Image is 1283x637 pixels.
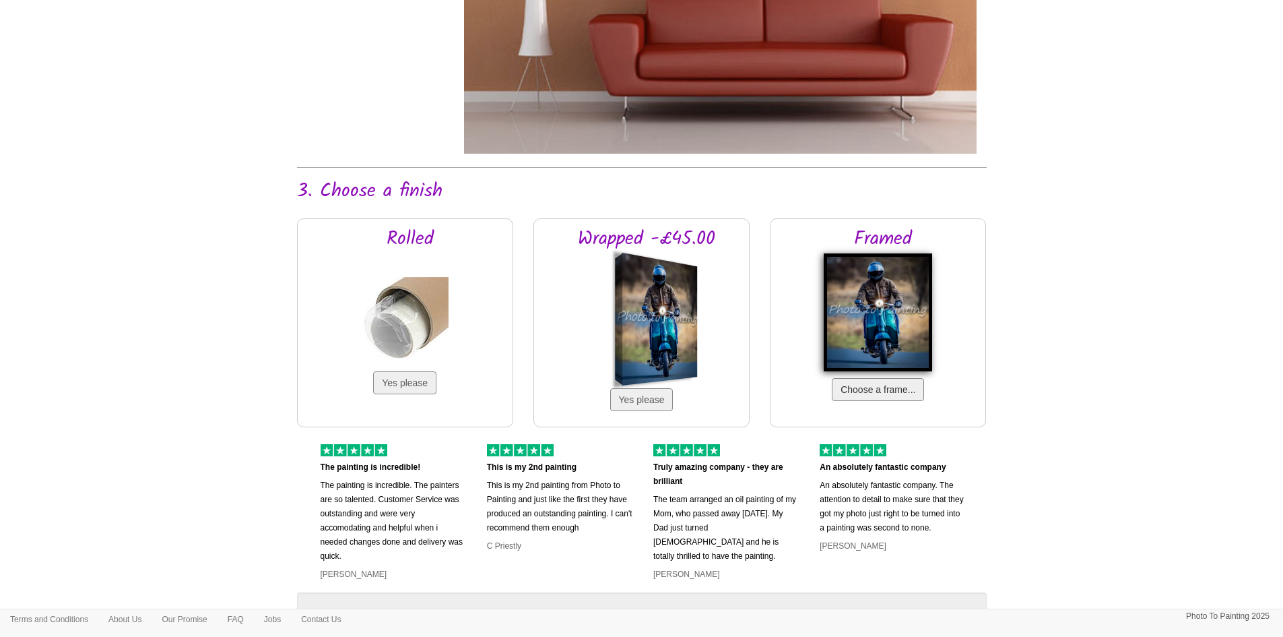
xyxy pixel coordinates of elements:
a: Contact Us [291,609,351,630]
a: Our Promise [152,609,217,630]
p: Truly amazing company - they are brilliant [653,460,799,489]
button: Yes please [610,388,673,411]
img: 5 of out 5 stars [321,444,387,456]
p: C Priestly [487,539,633,553]
label: Total Price: [880,606,973,626]
img: 5 of out 5 stars [487,444,554,456]
a: Jobs [254,609,291,630]
a: About Us [98,609,152,630]
p: [PERSON_NAME] [653,568,799,582]
img: Framed [824,253,932,371]
button: Choose a frame... [832,378,924,401]
p: This is my 2nd painting from Photo to Painting and just like the first they have produced an outs... [487,479,633,535]
h2: Framed [801,229,965,250]
button: Yes please [373,371,436,394]
p: The team arranged an oil painting of my Mom, who passed away [DATE]. My Dad just turned [DEMOGRAP... [653,493,799,564]
a: FAQ [218,609,254,630]
p: This is my 2nd painting [487,460,633,475]
p: Photo To Painting 2025 [1186,609,1270,624]
p: [PERSON_NAME] [321,568,467,582]
p: The painting is incredible! [321,460,467,475]
img: 5 of out 5 stars [653,444,720,456]
span: £174.00 [923,608,973,623]
img: Rolled in a tube [361,277,449,365]
p: [PERSON_NAME] [820,539,966,553]
h2: Wrapped - [564,229,729,250]
p: The painting is incredible. The painters are so talented. Customer Service was outstanding and we... [321,479,467,564]
h2: Rolled [328,229,492,250]
img: 5 of out 5 stars [820,444,886,456]
span: £45.00 [659,224,715,254]
p: An absolutely fantastic company. The attention to detail to make sure that they got my photo just... [820,479,966,535]
h2: 3. Choose a finish [297,181,987,202]
p: An absolutely fantastic company [820,460,966,475]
